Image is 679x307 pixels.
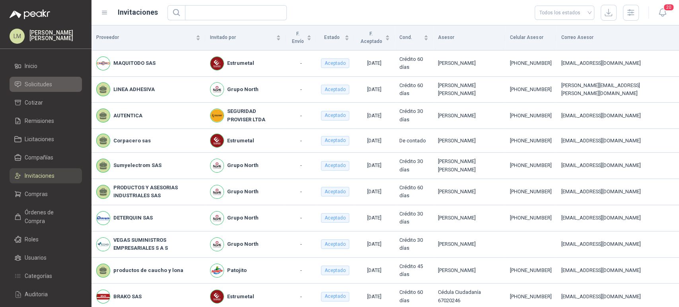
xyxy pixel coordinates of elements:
[399,137,428,145] div: De contado
[438,137,500,145] div: [PERSON_NAME]
[300,188,302,194] span: -
[510,266,551,274] div: [PHONE_NUMBER]
[367,60,381,66] span: [DATE]
[321,58,349,68] div: Aceptado
[438,188,500,196] div: [PERSON_NAME]
[399,184,428,200] div: Crédito 60 días
[286,25,316,51] th: F. Envío
[561,240,674,248] div: [EMAIL_ADDRESS][DOMAIN_NAME]
[321,136,349,146] div: Aceptado
[10,10,50,19] img: Logo peakr
[25,171,54,180] span: Invitaciones
[25,190,48,198] span: Compras
[210,238,224,251] img: Company Logo
[25,272,52,280] span: Categorías
[91,25,205,51] th: Proveedor
[561,266,674,274] div: [EMAIL_ADDRESS][DOMAIN_NAME]
[399,210,428,226] div: Crédito 30 días
[118,7,158,18] h1: Invitaciones
[210,109,224,122] img: Company Logo
[359,30,383,45] span: F. Aceptado
[321,34,343,41] span: Estado
[97,290,110,303] img: Company Logo
[300,60,302,66] span: -
[205,25,286,51] th: Invitado por
[227,137,254,145] b: Estrumetal
[321,292,349,301] div: Aceptado
[438,82,500,98] div: [PERSON_NAME] [PERSON_NAME]
[25,153,53,162] span: Compañías
[505,25,556,51] th: Celular Asesor
[25,98,43,107] span: Cotizar
[510,293,551,301] div: [PHONE_NUMBER]
[227,107,281,124] b: SEGURIDAD PROVISER LTDA
[210,34,275,41] span: Invitado por
[10,187,82,202] a: Compras
[561,59,674,67] div: [EMAIL_ADDRESS][DOMAIN_NAME]
[321,213,349,223] div: Aceptado
[300,86,302,92] span: -
[367,138,381,144] span: [DATE]
[438,214,500,222] div: [PERSON_NAME]
[210,57,224,70] img: Company Logo
[561,161,674,169] div: [EMAIL_ADDRESS][DOMAIN_NAME]
[321,161,349,171] div: Aceptado
[438,288,500,305] div: Cédula Ciudadanía 67020246
[399,55,428,72] div: Crédito 60 días
[210,264,224,277] img: Company Logo
[25,208,74,225] span: Órdenes de Compra
[227,85,259,93] b: Grupo North
[96,34,194,41] span: Proveedor
[10,232,82,247] a: Roles
[367,267,381,273] span: [DATE]
[561,188,674,196] div: [EMAIL_ADDRESS][DOMAIN_NAME]
[399,34,422,41] span: Cond.
[113,266,183,274] b: productos de caucho y lona
[29,30,82,41] p: [PERSON_NAME] [PERSON_NAME]
[97,212,110,225] img: Company Logo
[367,113,381,119] span: [DATE]
[10,95,82,110] a: Cotizar
[113,214,153,222] b: DETERQUIN SAS
[367,241,381,247] span: [DATE]
[561,82,674,98] div: [PERSON_NAME][EMAIL_ADDRESS][PERSON_NAME][DOMAIN_NAME]
[399,157,428,174] div: Crédito 30 días
[113,161,161,169] b: Sumyelectrom SAS
[399,82,428,98] div: Crédito 60 días
[367,215,381,221] span: [DATE]
[510,188,551,196] div: [PHONE_NUMBER]
[227,266,247,274] b: Patojito
[227,59,254,67] b: Estrumetal
[113,59,156,67] b: MAQUITODO SAS
[367,293,381,299] span: [DATE]
[25,117,54,125] span: Remisiones
[300,138,302,144] span: -
[113,85,155,93] b: LINEA ADHESIVA
[433,25,505,51] th: Asesor
[25,290,48,299] span: Auditoria
[227,240,259,248] b: Grupo North
[300,162,302,168] span: -
[367,86,381,92] span: [DATE]
[321,239,349,249] div: Aceptado
[290,30,305,45] span: F. Envío
[510,85,551,93] div: [PHONE_NUMBER]
[510,137,551,145] div: [PHONE_NUMBER]
[561,112,674,120] div: [EMAIL_ADDRESS][DOMAIN_NAME]
[25,253,47,262] span: Usuarios
[399,107,428,124] div: Crédito 30 días
[210,290,224,303] img: Company Logo
[227,188,259,196] b: Grupo North
[321,85,349,94] div: Aceptado
[561,137,674,145] div: [EMAIL_ADDRESS][DOMAIN_NAME]
[510,112,551,120] div: [PHONE_NUMBER]
[113,236,200,253] b: VEGAS SUMINISTROS EMPRESARIALES S A S
[25,235,39,244] span: Roles
[438,112,500,120] div: [PERSON_NAME]
[10,77,82,92] a: Solicitudes
[10,29,25,44] div: LM
[10,132,82,147] a: Licitaciones
[113,293,142,301] b: BRAKO SAS
[10,250,82,265] a: Usuarios
[300,267,302,273] span: -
